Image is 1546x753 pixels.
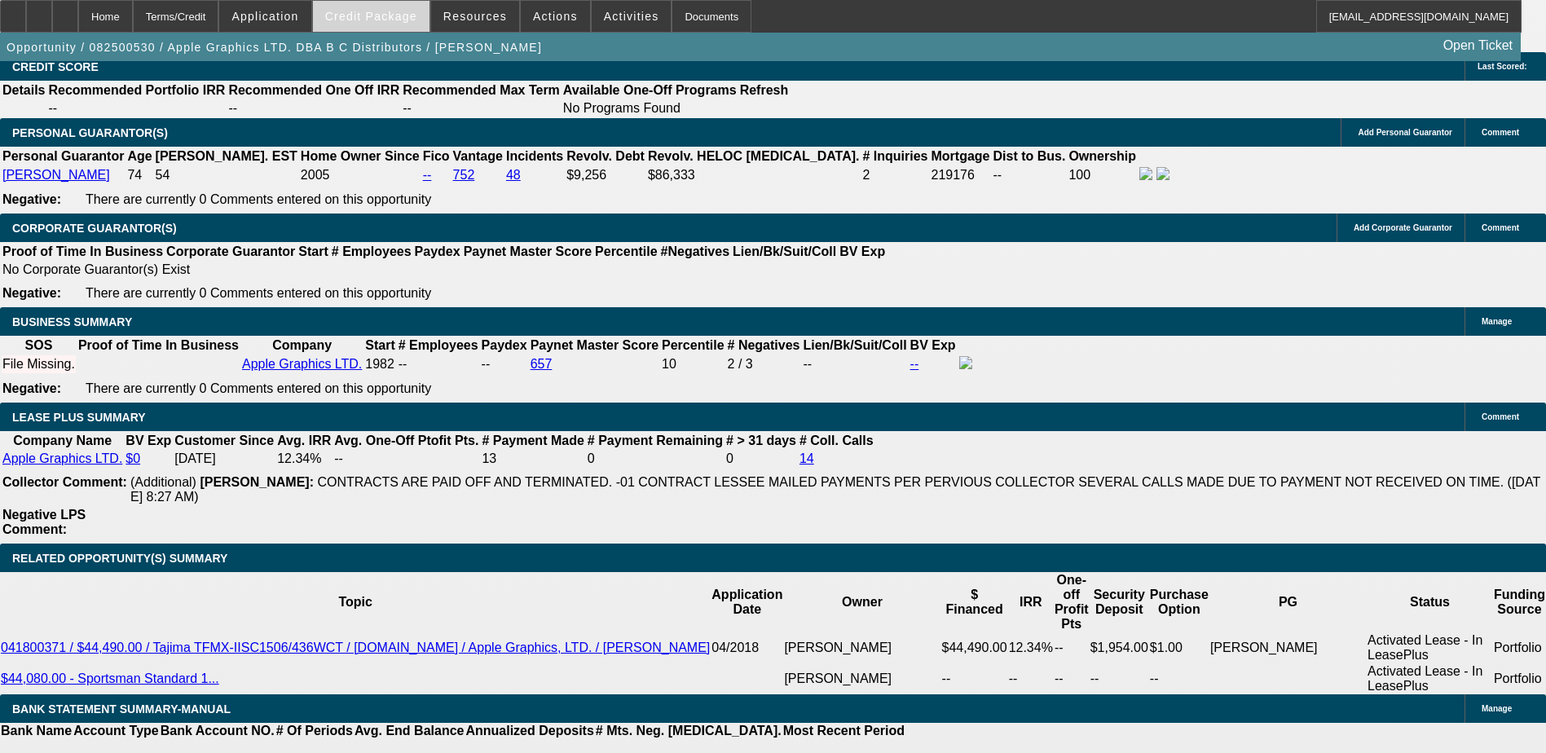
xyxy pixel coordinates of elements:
[1209,572,1367,632] th: PG
[941,572,1008,632] th: $ Financed
[2,168,110,182] a: [PERSON_NAME]
[648,149,860,163] b: Revolv. HELOC [MEDICAL_DATA].
[399,338,478,352] b: # Employees
[932,149,990,163] b: Mortgage
[272,338,332,352] b: Company
[1493,632,1546,663] td: Portfolio
[1,641,710,654] a: 041800371 / $44,490.00 / Tajima TFMX-IISC1506/436WCT / [DOMAIN_NAME] / Apple Graphics, LTD. / [PE...
[782,723,905,739] th: Most Recent Period
[423,149,450,163] b: Fico
[1090,632,1149,663] td: $1,954.00
[354,723,465,739] th: Avg. End Balance
[799,434,874,447] b: # Coll. Calls
[799,451,814,465] a: 14
[242,357,362,371] a: Apple Graphics LTD.
[402,82,561,99] th: Recommended Max Term
[910,357,919,371] a: --
[127,149,152,163] b: Age
[402,100,561,117] td: --
[993,149,1066,163] b: Dist to Bus.
[711,632,783,663] td: 04/2018
[200,475,314,489] b: [PERSON_NAME]:
[86,286,431,300] span: There are currently 0 Comments entered on this opportunity
[2,82,46,99] th: Details
[47,82,226,99] th: Recommended Portfolio IRR
[647,166,861,184] td: $86,333
[47,100,226,117] td: --
[1478,62,1527,71] span: Last Scored:
[661,244,730,258] b: #Negatives
[443,10,507,23] span: Resources
[711,572,783,632] th: Application Date
[562,100,738,117] td: No Programs Found
[595,723,782,739] th: # Mts. Neg. [MEDICAL_DATA].
[662,357,724,372] div: 10
[126,166,152,184] td: 74
[1090,572,1149,632] th: Security Deposit
[276,451,332,467] td: 12.34%
[566,166,645,184] td: $9,256
[166,244,295,258] b: Corporate Guarantor
[1149,572,1209,632] th: Purchase Option
[1054,632,1090,663] td: --
[802,355,907,373] td: --
[399,357,407,371] span: --
[219,1,311,32] button: Application
[277,434,331,447] b: Avg. IRR
[73,723,160,739] th: Account Type
[733,244,836,258] b: Lien/Bk/Suit/Coll
[7,41,542,54] span: Opportunity / 082500530 / Apple Graphics LTD. DBA B C Distributors / [PERSON_NAME]
[1367,663,1493,694] td: Activated Lease - In LeasePlus
[931,166,991,184] td: 219176
[1493,572,1546,632] th: Funding Source
[725,451,797,467] td: 0
[333,451,479,467] td: --
[325,10,417,23] span: Credit Package
[2,381,61,395] b: Negative:
[2,244,164,260] th: Proof of Time In Business
[1367,632,1493,663] td: Activated Lease - In LeasePlus
[803,338,906,352] b: Lien/Bk/Suit/Coll
[12,126,168,139] span: PERSONAL GUARANTOR(S)
[415,244,460,258] b: Paydex
[130,475,1540,504] span: CONTRACTS ARE PAID OFF AND TERMINATED. -01 CONTRACT LESSEE MAILED PAYMENTS PER PERVIOUS COLLECTOR...
[1149,632,1209,663] td: $1.00
[465,723,594,739] th: Annualized Deposits
[1068,149,1136,163] b: Ownership
[2,475,127,489] b: Collector Comment:
[130,475,196,489] span: (Additional)
[595,244,657,258] b: Percentile
[12,411,146,424] span: LEASE PLUS SUMMARY
[2,262,892,278] td: No Corporate Guarantor(s) Exist
[1,672,219,685] a: $44,080.00 - Sportsman Standard 1...
[662,338,724,352] b: Percentile
[174,451,275,467] td: [DATE]
[453,168,475,182] a: 752
[941,632,1008,663] td: $44,490.00
[910,338,956,352] b: BV Exp
[506,149,563,163] b: Incidents
[1054,572,1090,632] th: One-off Profit Pts
[155,166,298,184] td: 54
[588,434,723,447] b: # Payment Remaining
[364,355,395,373] td: 1982
[298,244,328,258] b: Start
[941,663,1008,694] td: --
[12,552,227,565] span: RELATED OPPORTUNITY(S) SUMMARY
[1068,166,1137,184] td: 100
[1149,663,1209,694] td: --
[160,723,275,739] th: Bank Account NO.
[2,451,122,465] a: Apple Graphics LTD.
[1482,704,1512,713] span: Manage
[13,434,112,447] b: Company Name
[728,357,800,372] div: 2 / 3
[1482,317,1512,326] span: Manage
[839,244,885,258] b: BV Exp
[1437,32,1519,59] a: Open Ticket
[227,82,400,99] th: Recommended One Off IRR
[2,192,61,206] b: Negative:
[482,434,584,447] b: # Payment Made
[531,338,658,352] b: Paynet Master Score
[365,338,394,352] b: Start
[2,337,76,354] th: SOS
